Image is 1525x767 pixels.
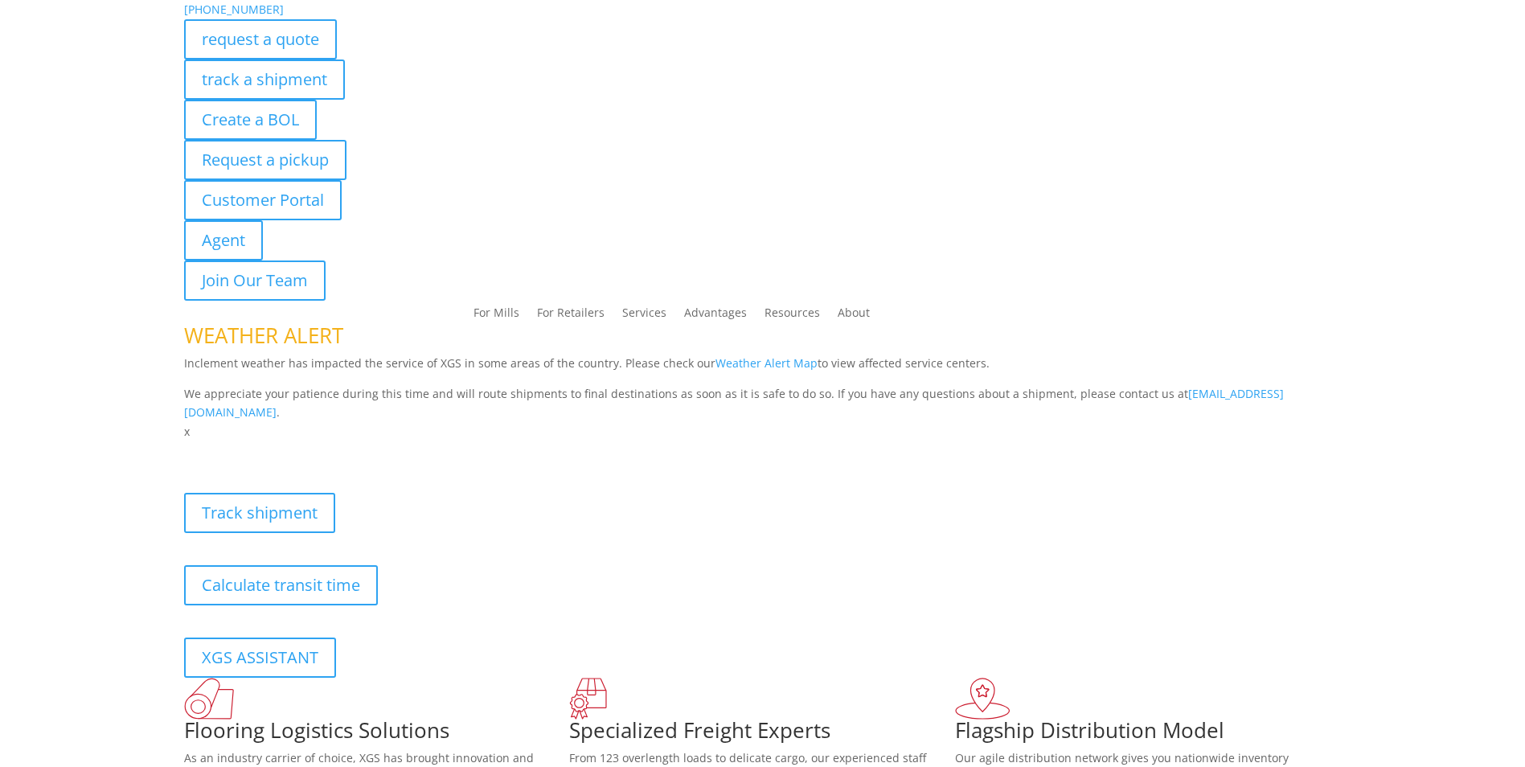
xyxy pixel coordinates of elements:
img: xgs-icon-focused-on-flooring-red [569,678,607,720]
a: Customer Portal [184,180,342,220]
a: Weather Alert Map [715,355,818,371]
a: track a shipment [184,59,345,100]
a: Services [622,307,666,325]
a: For Retailers [537,307,605,325]
a: Advantages [684,307,747,325]
a: Join Our Team [184,260,326,301]
a: XGS ASSISTANT [184,638,336,678]
a: About [838,307,870,325]
h1: Flagship Distribution Model [955,720,1341,749]
a: request a quote [184,19,337,59]
img: xgs-icon-total-supply-chain-intelligence-red [184,678,234,720]
p: We appreciate your patience during this time and will route shipments to final destinations as so... [184,384,1342,423]
img: xgs-icon-flagship-distribution-model-red [955,678,1011,720]
h1: Specialized Freight Experts [569,720,955,749]
a: Agent [184,220,263,260]
h1: Flooring Logistics Solutions [184,720,570,749]
a: [PHONE_NUMBER] [184,2,284,17]
a: For Mills [473,307,519,325]
a: Request a pickup [184,140,346,180]
b: Visibility, transparency, and control for your entire supply chain. [184,444,543,459]
a: Resources [765,307,820,325]
span: WEATHER ALERT [184,321,343,350]
a: Track shipment [184,493,335,533]
p: x [184,422,1342,441]
p: Inclement weather has impacted the service of XGS in some areas of the country. Please check our ... [184,354,1342,384]
a: Create a BOL [184,100,317,140]
a: Calculate transit time [184,565,378,605]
